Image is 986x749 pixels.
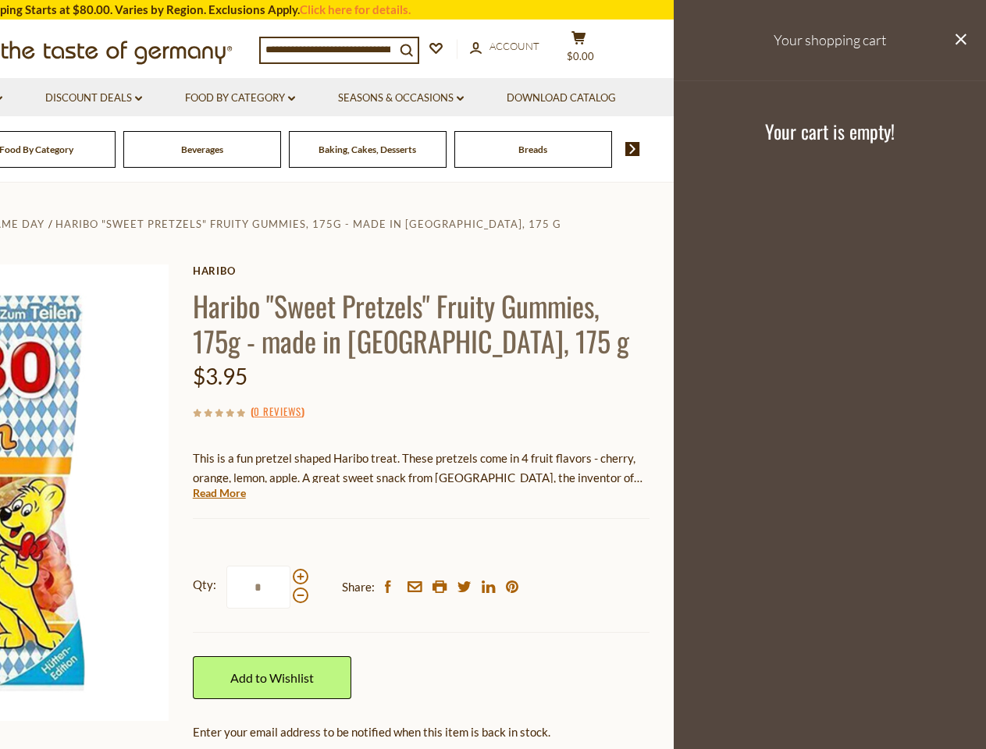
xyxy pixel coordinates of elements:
p: This is a fun pretzel shaped Haribo treat. These pretzels come in 4 fruit flavors - cherry, orang... [193,449,650,488]
h1: Haribo "Sweet Pretzels" Fruity Gummies, 175g - made in [GEOGRAPHIC_DATA], 175 g [193,288,650,358]
a: Account [470,38,539,55]
a: Breads [518,144,547,155]
a: Add to Wishlist [193,656,351,699]
a: Beverages [181,144,223,155]
a: Haribo [193,264,650,277]
input: Qty: [226,566,290,609]
a: Read More [193,485,246,501]
span: $0.00 [567,50,594,62]
a: Discount Deals [45,90,142,107]
span: Account [489,40,539,52]
img: next arrow [625,142,640,156]
button: $0.00 [556,30,603,69]
strong: Qty: [193,575,216,595]
a: Food By Category [185,90,295,107]
a: Seasons & Occasions [338,90,464,107]
a: Haribo "Sweet Pretzels" Fruity Gummies, 175g - made in [GEOGRAPHIC_DATA], 175 g [55,218,561,230]
h3: Your cart is empty! [693,119,966,143]
a: Click here for details. [300,2,411,16]
div: Enter your email address to be notified when this item is back in stock. [193,722,650,742]
span: ( ) [251,403,304,419]
span: Share: [342,577,375,597]
span: $3.95 [193,363,247,389]
a: 0 Reviews [254,403,301,421]
a: Baking, Cakes, Desserts [319,144,416,155]
a: Download Catalog [507,90,616,107]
